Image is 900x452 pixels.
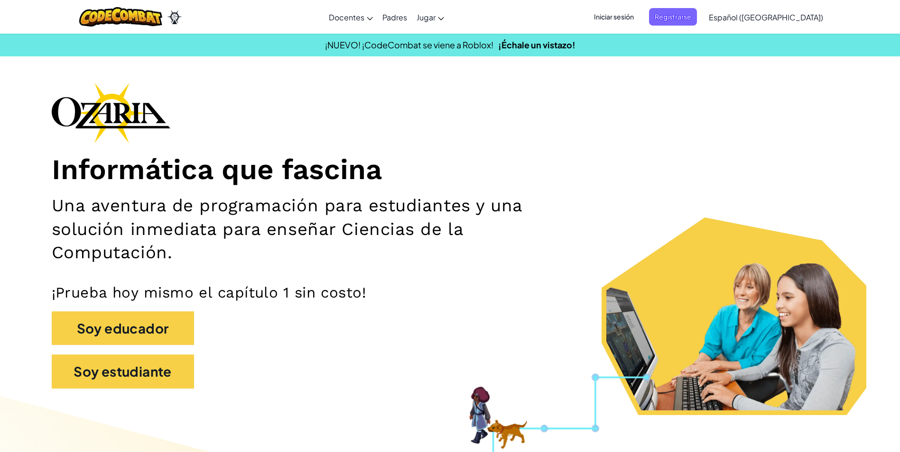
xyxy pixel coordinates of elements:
[329,12,364,22] span: Docentes
[709,12,823,22] span: Español ([GEOGRAPHIC_DATA])
[378,4,412,30] a: Padres
[52,194,586,264] h2: Una aventura de programación para estudiantes y una solución inmediata para enseñar Ciencias de l...
[52,82,170,143] img: Ozaria branding logo
[704,4,828,30] a: Español ([GEOGRAPHIC_DATA])
[498,39,575,50] a: ¡Échale un vistazo!
[52,153,849,187] h1: Informática que fascina
[417,12,436,22] span: Jugar
[588,8,640,26] button: Iniciar sesión
[649,8,697,26] button: Registrarse
[412,4,449,30] a: Jugar
[52,311,194,345] button: Soy educador
[52,283,849,302] p: ¡Prueba hoy mismo el capítulo 1 sin costo!
[325,39,493,50] span: ¡NUEVO! ¡CodeCombat se viene a Roblox!
[79,7,162,27] img: CodeCombat logo
[52,354,194,389] button: Soy estudiante
[167,10,182,24] img: Ozaria
[324,4,378,30] a: Docentes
